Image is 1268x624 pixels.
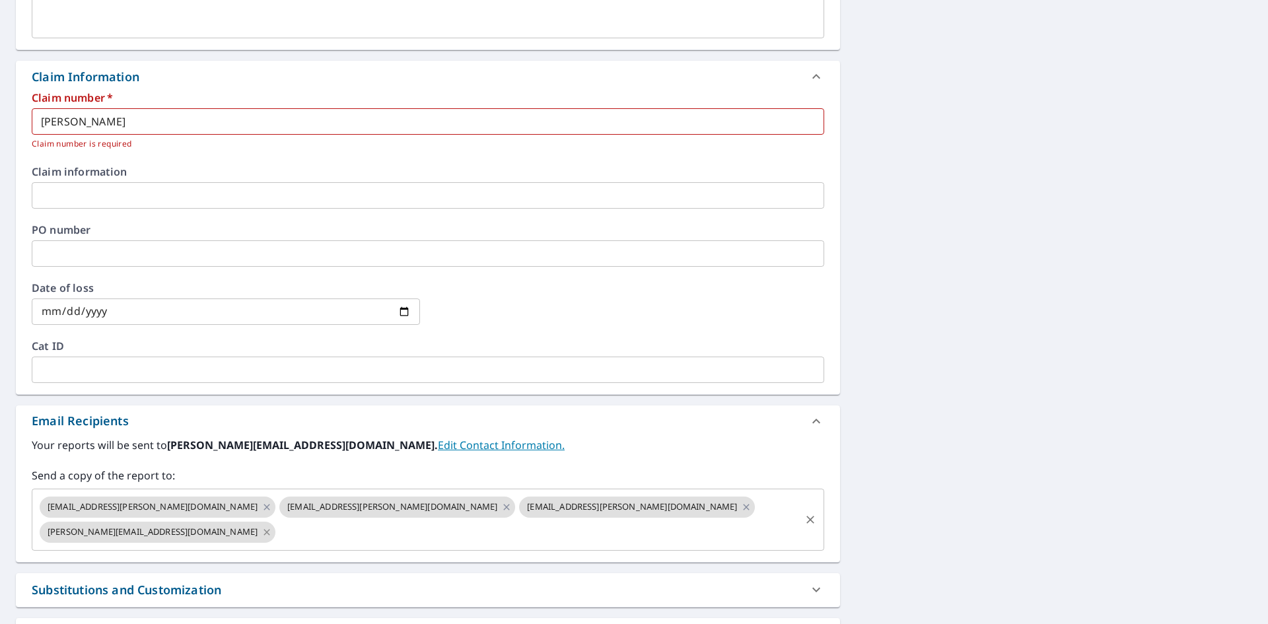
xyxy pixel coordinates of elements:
[32,225,824,235] label: PO number
[519,497,755,518] div: [EMAIL_ADDRESS][PERSON_NAME][DOMAIN_NAME]
[40,522,275,543] div: [PERSON_NAME][EMAIL_ADDRESS][DOMAIN_NAME]
[40,526,265,538] span: [PERSON_NAME][EMAIL_ADDRESS][DOMAIN_NAME]
[16,61,840,92] div: Claim Information
[32,92,824,103] label: Claim number
[279,497,515,518] div: [EMAIL_ADDRESS][PERSON_NAME][DOMAIN_NAME]
[32,412,129,430] div: Email Recipients
[16,405,840,437] div: Email Recipients
[32,581,221,599] div: Substitutions and Customization
[279,501,505,513] span: [EMAIL_ADDRESS][PERSON_NAME][DOMAIN_NAME]
[32,68,139,86] div: Claim Information
[32,468,824,483] label: Send a copy of the report to:
[32,341,824,351] label: Cat ID
[801,510,820,529] button: Clear
[438,438,565,452] a: EditContactInfo
[519,501,745,513] span: [EMAIL_ADDRESS][PERSON_NAME][DOMAIN_NAME]
[32,283,420,293] label: Date of loss
[32,166,824,177] label: Claim information
[40,501,265,513] span: [EMAIL_ADDRESS][PERSON_NAME][DOMAIN_NAME]
[16,573,840,607] div: Substitutions and Customization
[32,437,824,453] label: Your reports will be sent to
[32,137,815,151] p: Claim number is required
[167,438,438,452] b: [PERSON_NAME][EMAIL_ADDRESS][DOMAIN_NAME].
[40,497,275,518] div: [EMAIL_ADDRESS][PERSON_NAME][DOMAIN_NAME]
